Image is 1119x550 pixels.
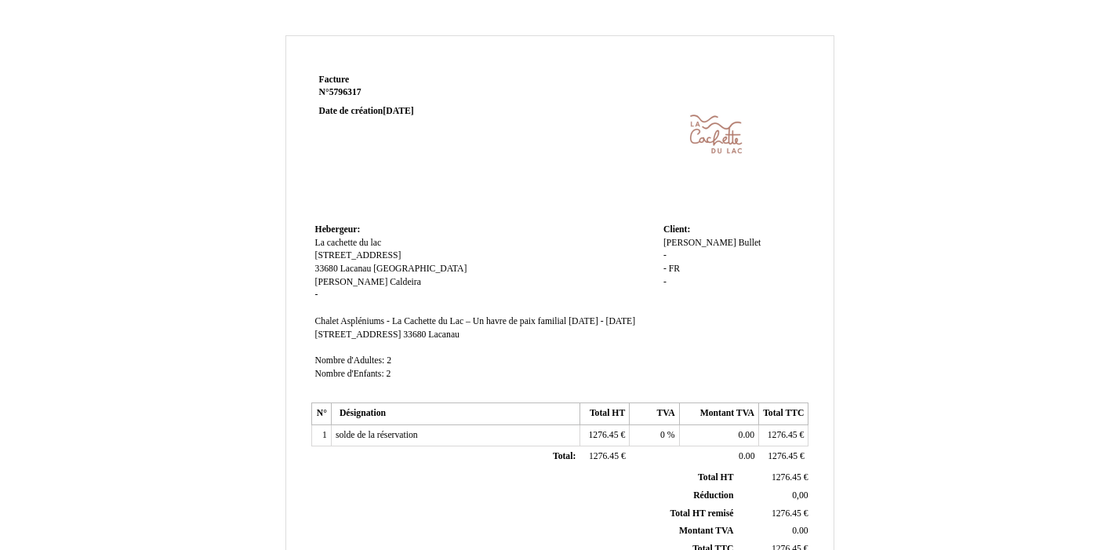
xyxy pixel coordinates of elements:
th: N° [311,403,331,425]
th: Montant TVA [679,403,758,425]
span: Hebergeur: [315,224,361,235]
span: [DATE] [383,106,413,116]
span: solde de la réservation [336,430,418,440]
span: - [663,277,667,287]
td: € [579,424,629,446]
span: - [663,250,667,260]
span: 0,00 [792,490,808,501]
span: 1276.45 [772,508,801,519]
span: Nombre d'Adultes: [315,355,385,366]
strong: Date de création [319,106,414,116]
span: [STREET_ADDRESS] [315,250,401,260]
span: 33680 [315,264,338,274]
span: Caldeira [390,277,421,287]
span: [PERSON_NAME] [315,277,388,287]
span: [GEOGRAPHIC_DATA] [373,264,467,274]
td: € [759,446,808,468]
span: 5796317 [329,87,361,97]
th: Total HT [579,403,629,425]
span: 0.00 [739,451,754,461]
span: 2 [387,369,391,379]
span: Total HT remisé [670,508,733,519]
td: € [736,504,811,523]
span: 0.00 [739,430,754,440]
th: Désignation [331,403,579,425]
td: € [736,469,811,486]
span: Réduction [693,490,733,501]
span: 0 [660,430,665,440]
img: logo [630,74,805,191]
span: 1276.45 [589,451,619,461]
td: € [579,446,629,468]
span: - [315,290,318,300]
span: Facture [319,75,350,85]
span: 0.00 [792,526,808,536]
span: Lacanau [428,330,460,340]
span: Lacanau [340,264,372,274]
span: Client: [663,224,690,235]
span: Total HT [698,472,733,483]
span: 33680 [403,330,426,340]
span: [PERSON_NAME] [663,238,736,248]
span: 1276.45 [588,430,618,440]
span: 2 [387,355,391,366]
span: Chalet Aspléniums - La Cachette du Lac – Un havre de paix familial [315,316,567,326]
th: TVA [630,403,679,425]
span: - [663,264,667,274]
span: La cachette du lac [315,238,382,248]
span: 1276.45 [768,451,797,461]
strong: N° [319,86,507,99]
span: FR [669,264,680,274]
th: Total TTC [759,403,808,425]
td: % [630,424,679,446]
span: Nombre d'Enfants: [315,369,384,379]
span: 1276.45 [772,472,801,483]
td: € [759,424,808,446]
span: Bullet [739,238,761,248]
span: Montant TVA [679,526,733,536]
span: 1276.45 [768,430,797,440]
td: 1 [311,424,331,446]
span: Total: [553,451,576,461]
span: [STREET_ADDRESS] [315,330,401,340]
span: [DATE] - [DATE] [569,316,635,326]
